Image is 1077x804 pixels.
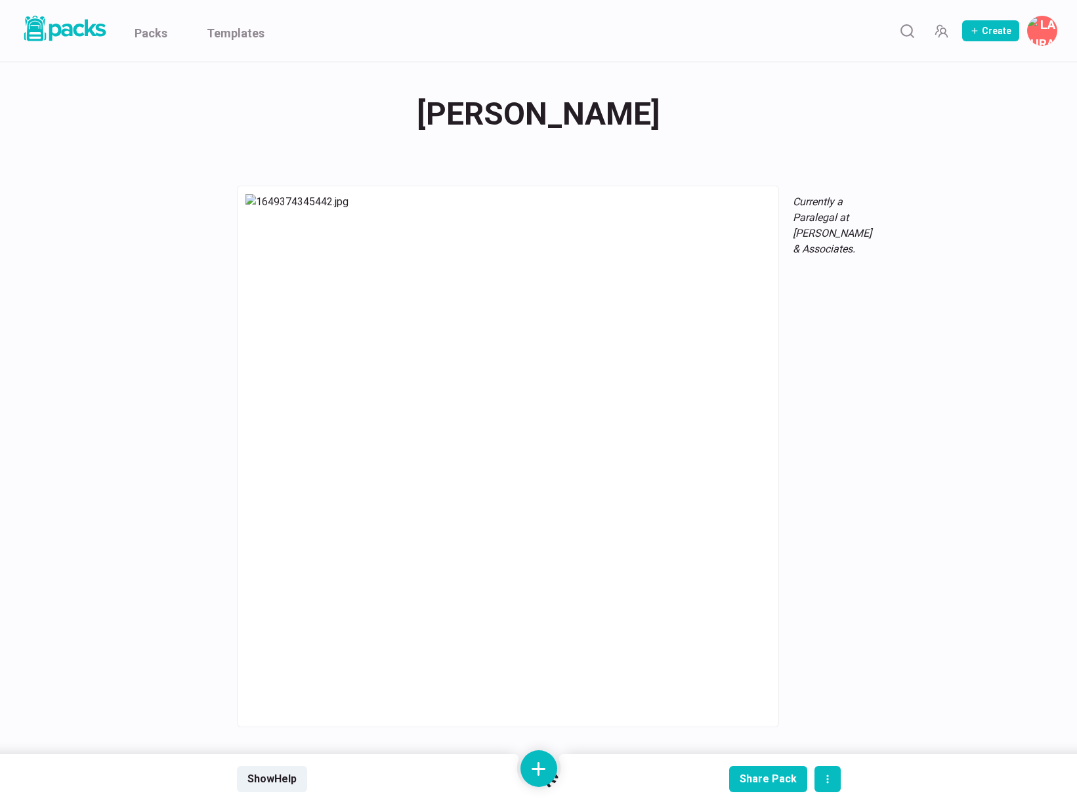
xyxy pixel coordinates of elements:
button: actions [814,766,841,792]
div: Share Pack [740,773,797,785]
span: [PERSON_NAME] [417,89,660,140]
img: 1649374345442.jpg [245,194,771,719]
button: ShowHelp [237,766,307,792]
button: Manage Team Invites [928,18,954,44]
img: Packs logo [20,13,108,44]
a: Packs logo [20,13,108,49]
button: Laura Carter [1027,16,1057,46]
em: Currently a Paralegal at [PERSON_NAME] & Associates. [793,195,872,255]
button: Share Pack [729,766,807,792]
button: Search [894,18,920,44]
button: Create Pack [962,20,1019,41]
